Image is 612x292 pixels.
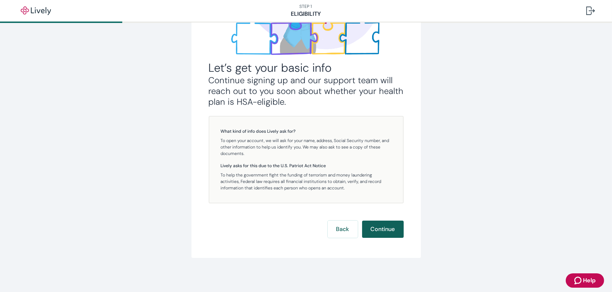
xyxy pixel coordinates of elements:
[221,128,392,135] h5: What kind of info does Lively ask for?
[566,273,604,288] button: Zendesk support iconHelp
[221,137,392,157] p: To open your account, we will ask for your name, address, Social Security number, and other infor...
[16,6,56,15] img: Lively
[328,221,358,238] button: Back
[362,221,404,238] button: Continue
[209,61,404,75] h2: Let’s get your basic info
[221,163,392,169] h5: Lively asks for this due to the U.S. Patriot Act Notice
[574,276,583,285] svg: Zendesk support icon
[221,172,392,191] p: To help the government fight the funding of terrorism and money laundering activities, Federal la...
[209,75,404,107] h3: Continue signing up and our support team will reach out to you soon about whether your health pla...
[583,276,596,285] span: Help
[580,2,601,19] button: Log out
